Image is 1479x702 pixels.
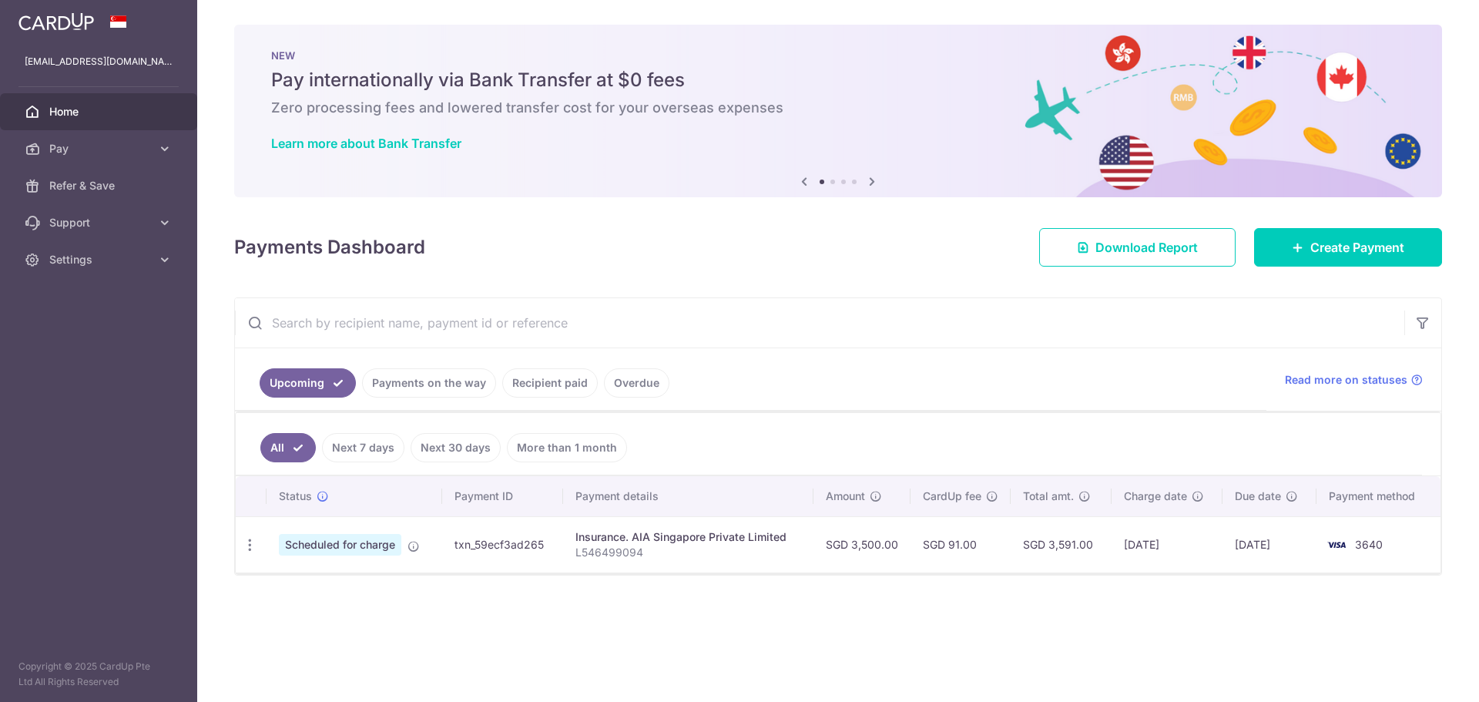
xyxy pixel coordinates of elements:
input: Search by recipient name, payment id or reference [235,298,1404,348]
th: Payment details [563,476,813,516]
td: SGD 3,591.00 [1011,516,1112,573]
span: Charge date [1124,489,1187,504]
span: Download Report [1095,238,1198,257]
th: Payment ID [442,476,563,516]
a: Upcoming [260,368,356,398]
span: Due date [1235,489,1281,504]
h6: Zero processing fees and lowered transfer cost for your overseas expenses [271,99,1405,117]
span: 3640 [1355,538,1383,551]
td: [DATE] [1112,516,1222,573]
a: Download Report [1039,228,1236,267]
a: Read more on statuses [1285,372,1423,388]
h4: Payments Dashboard [234,233,425,261]
a: Learn more about Bank Transfer [271,136,461,151]
span: Refer & Save [49,178,151,193]
span: Pay [49,141,151,156]
td: [DATE] [1222,516,1316,573]
span: Support [49,215,151,230]
img: Bank transfer banner [234,25,1442,197]
span: Amount [826,489,865,504]
h5: Pay internationally via Bank Transfer at $0 fees [271,68,1405,92]
span: Create Payment [1310,238,1404,257]
p: [EMAIL_ADDRESS][DOMAIN_NAME] [25,54,173,69]
span: CardUp fee [923,489,981,504]
td: txn_59ecf3ad265 [442,516,563,573]
th: Payment method [1316,476,1440,516]
a: Overdue [604,368,669,398]
a: Payments on the way [362,368,496,398]
span: Settings [49,252,151,267]
a: Next 30 days [411,433,501,462]
span: Total amt. [1023,489,1074,504]
span: Read more on statuses [1285,372,1407,388]
div: Insurance. AIA Singapore Private Limited [575,529,801,545]
span: Scheduled for charge [279,534,401,556]
p: L546499094 [575,545,801,560]
p: NEW [271,49,1405,62]
a: Create Payment [1254,228,1442,267]
a: Next 7 days [322,433,404,462]
td: SGD 91.00 [911,516,1011,573]
iframe: Opens a widget where you can find more information [1380,656,1464,694]
img: Bank Card [1321,536,1352,554]
span: Home [49,104,151,119]
img: CardUp [18,12,94,31]
a: All [260,433,316,462]
a: More than 1 month [507,433,627,462]
span: Status [279,489,312,504]
a: Recipient paid [502,368,598,398]
td: SGD 3,500.00 [813,516,911,573]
